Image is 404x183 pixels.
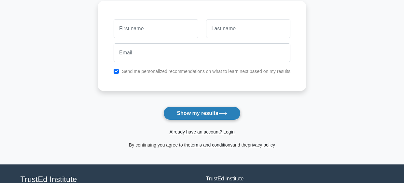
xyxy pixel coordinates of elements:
[163,106,240,120] button: Show my results
[122,69,290,74] label: Send me personalized recommendations on what to learn next based on my results
[169,129,234,134] a: Already have an account? Login
[206,19,290,38] input: Last name
[114,43,290,62] input: Email
[114,19,198,38] input: First name
[190,142,232,148] a: terms and conditions
[248,142,275,148] a: privacy policy
[94,141,310,149] div: By continuing you agree to the and the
